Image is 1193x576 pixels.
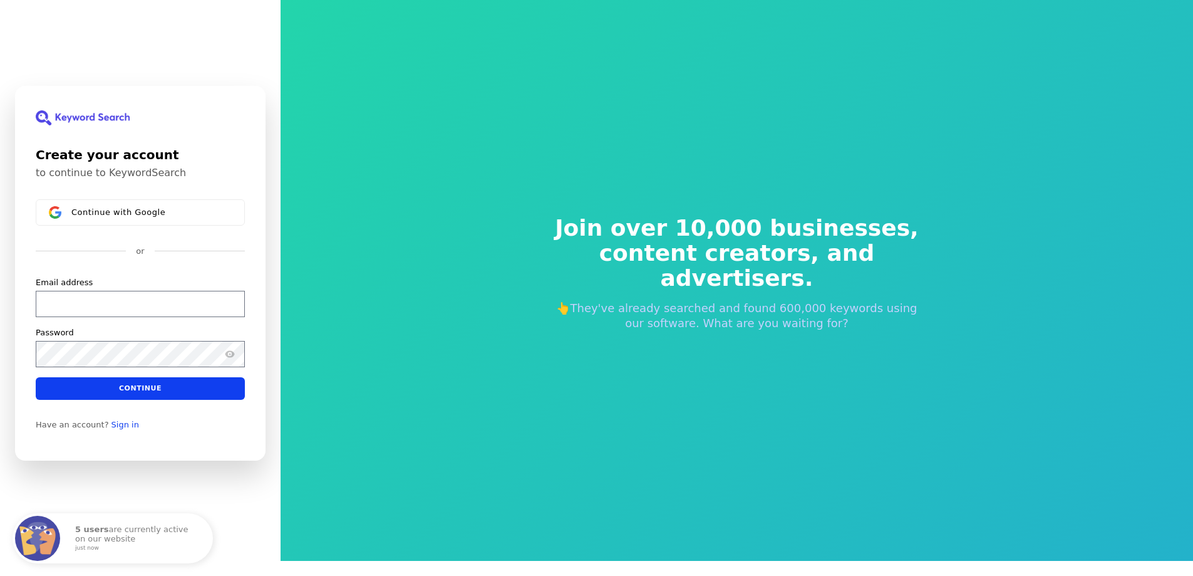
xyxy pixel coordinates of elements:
[36,145,245,164] h1: Create your account
[36,377,245,399] button: Continue
[36,276,93,288] label: Email address
[71,207,165,217] span: Continue with Google
[49,206,61,219] img: Sign in with Google
[75,545,197,552] small: just now
[136,246,144,257] p: or
[222,346,237,361] button: Show password
[15,516,60,561] img: Fomo
[111,419,139,429] a: Sign in
[547,216,927,241] span: Join over 10,000 businesses,
[547,241,927,291] span: content creators, and advertisers.
[75,525,109,534] strong: 5 users
[547,301,927,331] p: 👆They've already searched and found 600,000 keywords using our software. What are you waiting for?
[75,525,200,551] p: are currently active on our website
[36,327,74,338] label: Password
[36,419,109,429] span: Have an account?
[36,199,245,226] button: Sign in with GoogleContinue with Google
[36,167,245,179] p: to continue to KeywordSearch
[36,110,130,125] img: KeywordSearch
